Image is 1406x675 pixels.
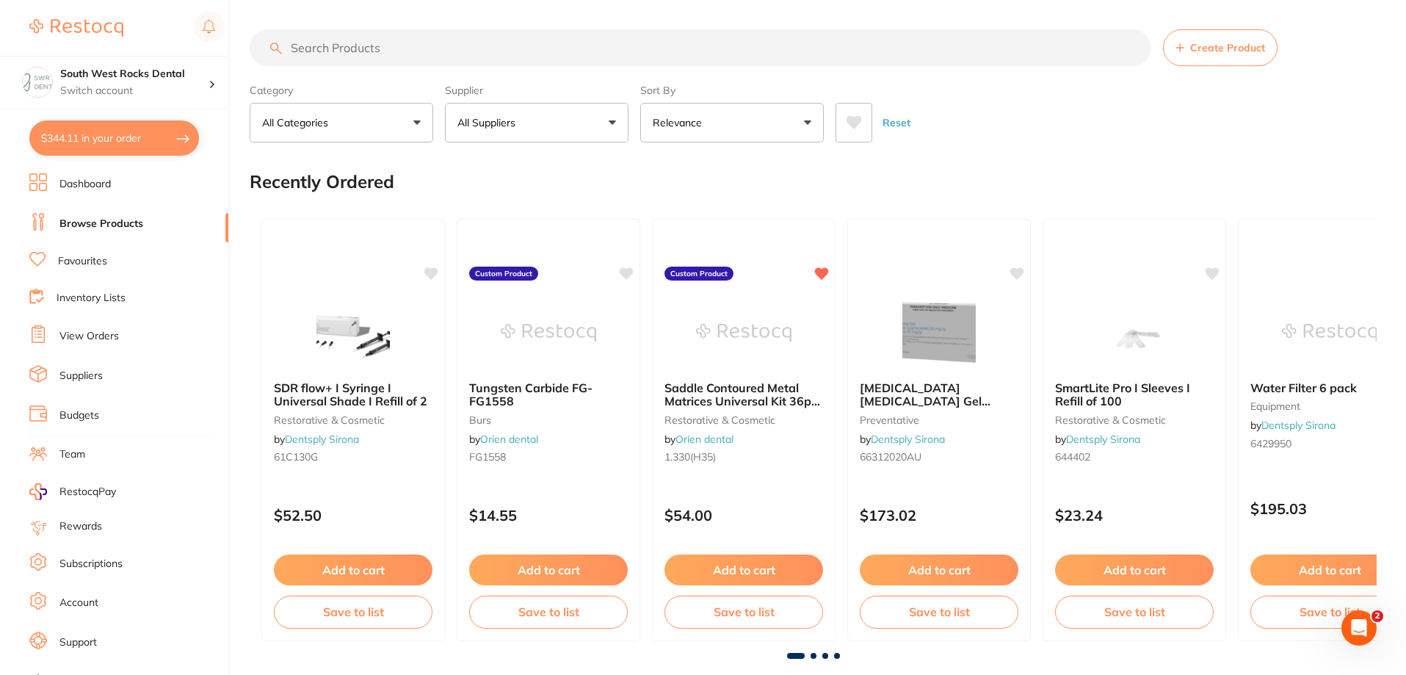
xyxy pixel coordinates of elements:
button: Relevance [640,103,824,142]
img: Restocq Logo [29,19,123,37]
button: Add to cart [469,555,628,585]
small: 1.330(h35) [664,451,823,463]
a: Dentsply Sirona [1066,433,1140,446]
button: Add to cart [860,555,1018,585]
a: Suppliers [59,369,103,383]
a: Team [59,447,85,462]
h2: Recently Ordered [250,172,394,192]
h4: South West Rocks Dental [60,67,209,82]
span: by [469,433,538,446]
a: Support [59,635,97,650]
b: SmartLite Pro I Sleeves I Refill of 100 [1055,381,1214,408]
button: Add to cart [1055,555,1214,585]
small: burs [469,414,628,426]
b: Saddle Contoured Metal Matrices Universal Kit 36pcs With Springclip [664,381,823,408]
button: Save to list [469,596,628,628]
label: Category [250,84,433,97]
a: Orien dental [480,433,538,446]
p: $14.55 [469,507,628,524]
a: Account [59,596,98,610]
a: Restocq Logo [29,11,123,45]
a: Favourites [58,254,107,269]
img: Saddle Contoured Metal Matrices Universal Kit 36pcs With Springclip [696,296,791,369]
button: $344.11 in your order [29,120,199,156]
span: by [274,433,359,446]
button: Save to list [274,596,432,628]
label: Sort By [640,84,824,97]
span: by [1250,419,1336,432]
label: Supplier [445,84,628,97]
small: 66312020AU [860,451,1018,463]
span: by [664,433,733,446]
a: Dentsply Sirona [1261,419,1336,432]
span: 2 [1371,610,1383,622]
p: All Suppliers [457,115,521,130]
label: Custom Product [664,267,733,281]
small: restorative & cosmetic [1055,414,1214,426]
button: Reset [878,103,915,142]
img: SmartLite Pro I Sleeves I Refill of 100 [1087,296,1182,369]
button: Add to cart [274,555,432,585]
p: $54.00 [664,507,823,524]
a: View Orders [59,329,119,344]
small: FG1558 [469,451,628,463]
a: Dashboard [59,177,111,192]
b: Tungsten Carbide FG-FG1558 [469,381,628,408]
p: All Categories [262,115,334,130]
a: Subscriptions [59,557,123,571]
small: restorative & cosmetic [274,414,432,426]
a: Orien dental [675,433,733,446]
button: Save to list [860,596,1018,628]
img: South West Rocks Dental [23,68,52,97]
span: by [860,433,945,446]
input: Search Products [250,29,1151,66]
small: preventative [860,414,1018,426]
button: All Suppliers [445,103,628,142]
img: SDR flow+ I Syringe I Universal Shade I Refill of 2 [305,296,401,369]
img: Tungsten Carbide FG-FG1558 [501,296,596,369]
a: Dentsply Sirona [285,433,359,446]
p: Switch account [60,84,209,98]
button: Add to cart [664,555,823,585]
span: Create Product [1190,42,1265,54]
button: Save to list [664,596,823,628]
button: All Categories [250,103,433,142]
label: Custom Product [469,267,538,281]
img: RestocqPay [29,483,47,500]
small: 644402 [1055,451,1214,463]
a: Dentsply Sirona [871,433,945,446]
p: $52.50 [274,507,432,524]
img: Water Filter 6 pack [1282,296,1377,369]
a: RestocqPay [29,483,116,500]
a: Browse Products [59,217,143,231]
b: Oraqix Periodontal Gel Lignocaine 25 mg/g, Prilocaine 25mg/g [860,381,1018,408]
p: $23.24 [1055,507,1214,524]
span: RestocqPay [59,485,116,499]
small: restorative & cosmetic [664,414,823,426]
p: Relevance [653,115,708,130]
img: Oraqix Periodontal Gel Lignocaine 25 mg/g, Prilocaine 25mg/g [891,296,987,369]
small: 61C130G [274,451,432,463]
iframe: Intercom live chat [1341,610,1377,646]
p: $173.02 [860,507,1018,524]
b: SDR flow+ I Syringe I Universal Shade I Refill of 2 [274,381,432,408]
button: Create Product [1163,29,1278,66]
span: by [1055,433,1140,446]
a: Budgets [59,408,99,423]
a: Inventory Lists [57,291,126,306]
a: Rewards [59,519,102,534]
button: Save to list [1055,596,1214,628]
